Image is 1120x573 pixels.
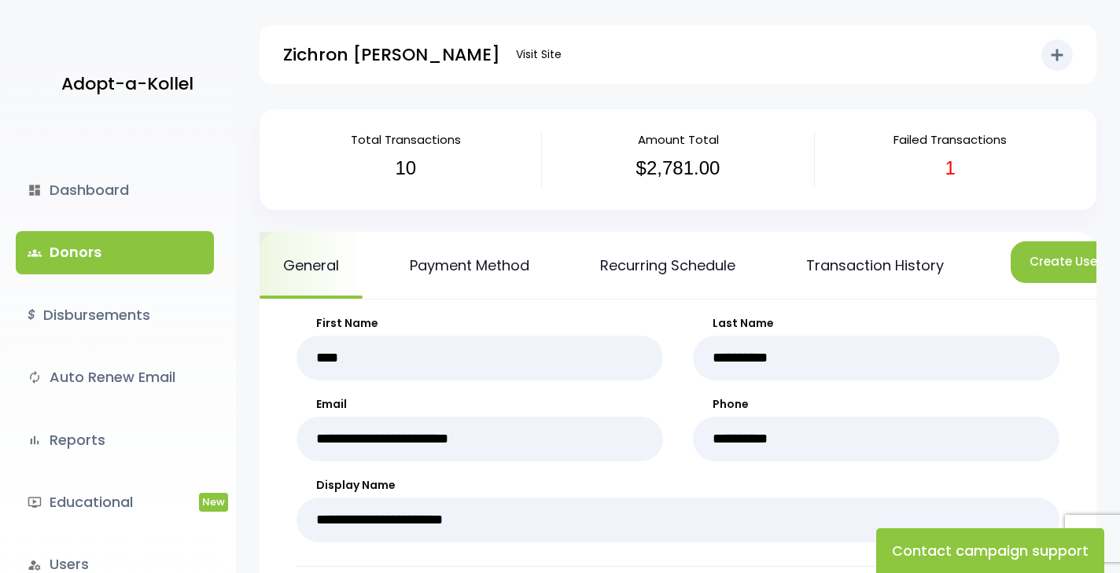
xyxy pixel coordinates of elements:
[16,481,214,523] a: ondemand_videoEducationalNew
[827,157,1074,180] h3: 1
[1041,39,1073,71] button: add
[638,131,719,148] span: Amount Total
[297,477,1059,494] label: Display Name
[1048,46,1067,64] i: add
[28,558,42,572] i: manage_accounts
[783,232,967,299] a: Transaction History
[297,396,663,413] label: Email
[28,246,42,260] span: groups
[508,39,569,70] a: Visit Site
[282,157,529,180] h3: 10
[16,419,214,461] a: bar_chartReports
[260,232,363,299] a: General
[28,183,42,197] i: dashboard
[876,528,1104,573] button: Contact campaign support
[28,495,42,509] i: ondemand_video
[351,131,461,148] span: Total Transactions
[16,169,214,211] a: dashboardDashboard
[693,396,1059,413] label: Phone
[16,231,214,274] a: groupsDonors
[28,433,42,447] i: bar_chart
[893,131,1007,148] span: Failed Transactions
[53,46,193,122] a: Adopt-a-Kollel
[28,304,35,327] i: $
[199,493,228,511] span: New
[61,68,193,100] p: Adopt-a-Kollel
[28,370,42,384] i: autorenew
[16,356,214,399] a: autorenewAuto Renew Email
[283,39,500,71] p: Zichron [PERSON_NAME]
[577,232,759,299] a: Recurring Schedule
[693,315,1059,332] label: Last Name
[297,315,663,332] label: First Name
[16,294,214,336] a: $Disbursements
[386,232,553,299] a: Payment Method
[554,157,801,180] h3: $2,781.00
